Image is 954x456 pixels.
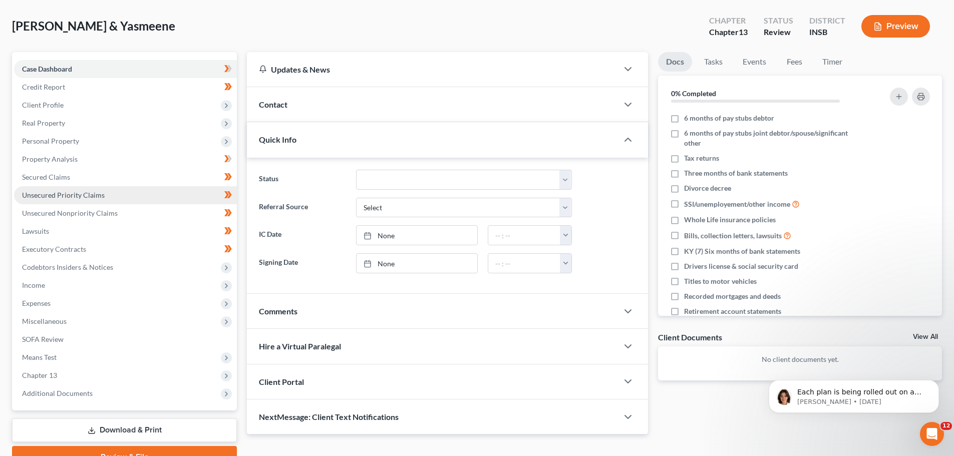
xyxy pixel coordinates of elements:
span: Each plan is being rolled out on a per-district basis. Once your district's plan is available you... [44,29,170,117]
span: Tax returns [684,153,719,163]
span: 12 [940,422,952,430]
span: 6 months of pay stubs joint debtor/spouse/significant other [684,128,862,148]
label: Signing Date [254,253,351,273]
a: None [357,226,477,245]
a: Unsecured Nonpriority Claims [14,204,237,222]
div: Status [764,15,793,27]
span: Means Test [22,353,57,361]
div: Review [764,27,793,38]
button: Preview [861,15,930,38]
span: Chapter 13 [22,371,57,379]
a: Events [735,52,774,72]
span: 6 months of pay stubs debtor [684,113,774,123]
span: Comments [259,306,297,316]
span: Whole Life insurance policies [684,215,776,225]
span: Contact [259,100,287,109]
span: Codebtors Insiders & Notices [22,263,113,271]
span: Lawsuits [22,227,49,235]
span: SSI/unemployement/other income [684,199,790,209]
a: None [357,254,477,273]
span: Hire a Virtual Paralegal [259,341,341,351]
span: Personal Property [22,137,79,145]
a: Fees [778,52,810,72]
span: Bills, collection letters, lawsuits [684,231,782,241]
div: Chapter [709,15,748,27]
label: IC Date [254,225,351,245]
p: No client documents yet. [666,354,934,364]
span: KY (7) Six months of bank statements [684,246,800,256]
label: Status [254,170,351,190]
a: Case Dashboard [14,60,237,78]
span: Income [22,281,45,289]
span: [PERSON_NAME] & Yasmeene [12,19,175,33]
div: Client Documents [658,332,722,342]
a: Secured Claims [14,168,237,186]
div: INSB [809,27,845,38]
span: Credit Report [22,83,65,91]
a: SOFA Review [14,330,237,348]
div: Updates & News [259,64,606,75]
a: Tasks [696,52,731,72]
iframe: Intercom notifications message [754,359,954,429]
span: Property Analysis [22,155,78,163]
label: Referral Source [254,198,351,218]
a: Unsecured Priority Claims [14,186,237,204]
span: Quick Info [259,135,296,144]
span: Unsecured Nonpriority Claims [22,209,118,217]
div: District [809,15,845,27]
input: -- : -- [488,254,560,273]
span: Client Portal [259,377,304,386]
span: NextMessage: Client Text Notifications [259,412,399,421]
iframe: Intercom live chat [920,422,944,446]
span: Additional Documents [22,389,93,397]
span: SOFA Review [22,335,64,343]
a: Download & Print [12,418,237,442]
span: Divorce decree [684,183,731,193]
span: 13 [739,27,748,37]
span: Case Dashboard [22,65,72,73]
span: Drivers license & social security card [684,261,798,271]
a: Docs [658,52,692,72]
a: Executory Contracts [14,240,237,258]
p: Message from Emma, sent 1d ago [44,39,173,48]
span: Real Property [22,119,65,127]
div: Chapter [709,27,748,38]
span: Titles to motor vehicles [684,276,757,286]
span: Recorded mortgages and deeds [684,291,781,301]
a: Timer [814,52,850,72]
span: Three months of bank statements [684,168,788,178]
strong: 0% Completed [671,89,716,98]
span: Executory Contracts [22,245,86,253]
span: Client Profile [22,101,64,109]
span: Unsecured Priority Claims [22,191,105,199]
span: Miscellaneous [22,317,67,325]
a: View All [913,333,938,340]
span: Expenses [22,299,51,307]
input: -- : -- [488,226,560,245]
a: Lawsuits [14,222,237,240]
span: Retirement account statements [684,306,781,316]
span: Secured Claims [22,173,70,181]
a: Credit Report [14,78,237,96]
a: Property Analysis [14,150,237,168]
